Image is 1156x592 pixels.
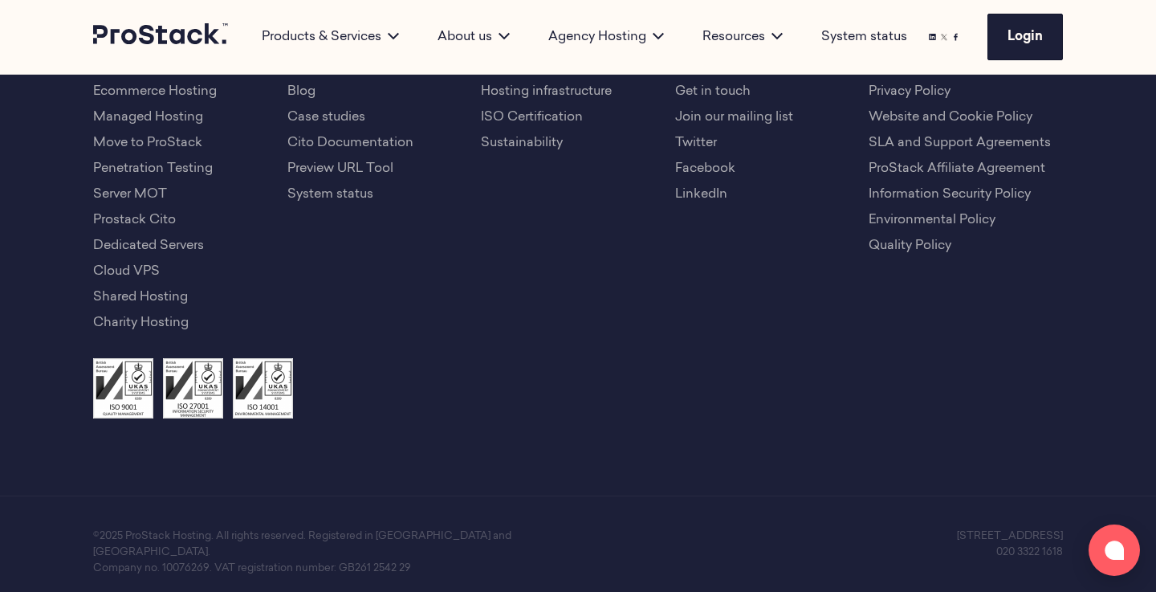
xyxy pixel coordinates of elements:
[287,111,365,124] a: Case studies
[93,188,167,201] a: Server MOT
[481,111,583,124] a: ISO Certification
[93,239,204,252] a: Dedicated Servers
[675,85,751,98] a: Get in touch
[683,27,802,47] div: Resources
[93,111,203,124] a: Managed Hosting
[675,111,793,124] a: Join our mailing list
[93,162,213,175] a: Penetration Testing
[578,529,1063,545] p: [STREET_ADDRESS]
[287,85,315,98] a: Blog
[93,214,176,227] a: Prostack Cito
[93,85,217,98] a: Ecommerce Hosting
[242,27,418,47] div: Products & Services
[821,27,907,47] a: System status
[996,547,1063,557] a: 020 3322 1618
[869,162,1045,175] a: ProStack Affiliate Agreement
[287,162,393,175] a: Preview URL Tool
[869,85,950,98] a: Privacy Policy
[675,137,717,149] a: Twitter
[93,529,578,561] p: ©2025 ProStack Hosting. All rights reserved. Registered in [GEOGRAPHIC_DATA] and [GEOGRAPHIC_DATA].
[481,85,612,98] a: Hosting infrastructure
[1089,525,1140,576] button: Open chat window
[869,214,995,227] a: Environmental Policy
[93,561,578,577] p: Company no. 10076269. VAT registration number: GB261 2542 29
[529,27,683,47] div: Agency Hosting
[869,188,1031,201] a: Information Security Policy
[869,137,1051,149] a: SLA and Support Agreements
[1007,31,1043,43] span: Login
[987,14,1063,60] a: Login
[93,291,188,304] a: Shared Hosting
[93,137,202,149] a: Move to ProStack
[287,137,413,149] a: Cito Documentation
[93,316,189,329] a: Charity Hosting
[418,27,529,47] div: About us
[481,137,563,149] a: Sustainability
[869,111,1032,124] a: Website and Cookie Policy
[287,188,373,201] a: System status
[675,188,727,201] a: LinkedIn
[93,23,230,51] a: Prostack logo
[93,265,160,278] a: Cloud VPS
[869,239,951,252] a: Quality Policy
[675,162,735,175] a: Facebook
